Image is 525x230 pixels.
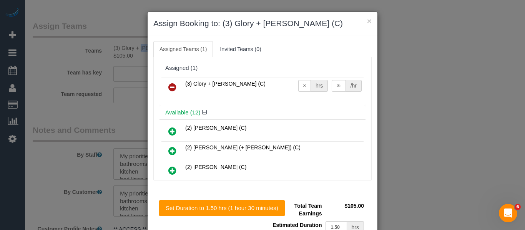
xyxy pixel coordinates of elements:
button: Set Duration to 1.50 hrs (1 hour 30 minutes) [159,200,285,216]
span: (2) [PERSON_NAME] (C) [185,164,246,170]
h4: Available (12) [165,109,360,116]
span: 6 [515,204,521,210]
td: Total Team Earnings [268,200,324,219]
iframe: Intercom live chat [499,204,517,222]
span: (2) [PERSON_NAME] (C) [185,125,246,131]
div: /hr [346,80,362,92]
a: Assigned Teams (1) [153,41,213,57]
button: × [367,17,372,25]
h3: Assign Booking to: (3) Glory + [PERSON_NAME] (C) [153,18,372,29]
span: (2) [PERSON_NAME] (+ [PERSON_NAME]) (C) [185,144,301,151]
div: Assigned (1) [165,65,360,71]
span: (3) Glory + [PERSON_NAME] (C) [185,81,266,87]
a: Invited Teams (0) [214,41,267,57]
span: Estimated Duration [272,222,322,228]
td: $105.00 [324,200,366,219]
div: hrs [311,80,328,92]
